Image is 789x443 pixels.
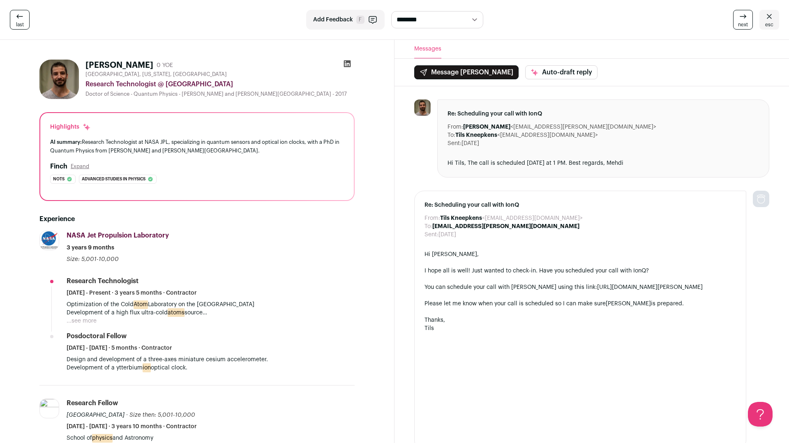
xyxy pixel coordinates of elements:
span: NASA Jet Propulsion Laboratory [67,232,169,239]
mark: ion [143,363,151,372]
img: 375px-Birmingham_logo.svg.png [40,399,59,418]
span: [GEOGRAPHIC_DATA], [US_STATE], [GEOGRAPHIC_DATA] [85,71,227,78]
dt: To: [424,222,432,231]
div: Tils [424,324,736,332]
div: Research Technologist at NASA JPL, specializing in quantum sensors and optical ion clocks, with a... [50,138,344,155]
span: Nots [53,175,65,183]
p: Design and development of a three-axes miniature cesium accelerometer. Development of a ytterbium... [67,355,355,372]
div: Highlights [50,123,91,131]
span: last [16,21,24,28]
a: last [10,10,30,30]
span: [DATE] - Present · 3 years 5 months · Contractor [67,289,197,297]
span: Advanced studies in physics [82,175,145,183]
button: Messages [414,40,441,58]
b: Tils Kneepkens [440,215,482,221]
dd: [DATE] [461,139,479,148]
button: Expand [71,163,89,170]
span: [DATE] - [DATE] · 3 years 10 months · Contractor [67,422,197,431]
span: You can schedule your call with [PERSON_NAME] using this link: [424,284,597,290]
mark: Atom [134,300,148,309]
span: esc [765,21,773,28]
b: [PERSON_NAME] [463,124,510,130]
span: Re: Scheduling your call with IonQ [448,110,759,118]
span: Hi [PERSON_NAME], [424,251,479,257]
div: 0 YOE [157,61,173,69]
img: c87b4d5c3721ec10e6860f7564f0d5acf86da1bb59fe2ce2078f41ce00812350 [414,99,431,116]
b: Tils Kneepkens [455,132,497,138]
mark: physics [92,434,113,443]
dt: Sent: [448,139,461,148]
dt: From: [448,123,463,131]
div: Hi Tils, The call is scheduled [DATE] at 1 PM. Best regards, Mehdi [448,159,759,167]
h2: Experience [39,214,355,224]
span: F [356,16,365,24]
span: [PERSON_NAME] [606,301,651,307]
div: Thanks, [424,316,736,324]
span: Re: Scheduling your call with IonQ [424,201,736,209]
dd: <[EMAIL_ADDRESS][DOMAIN_NAME]> [440,214,583,222]
div: Research Fellow [67,399,118,408]
button: Add Feedback F [306,10,385,30]
a: [URL][DOMAIN_NAME][PERSON_NAME] [597,284,703,290]
button: Message [PERSON_NAME] [414,65,519,79]
h2: Finch [50,162,67,171]
button: Auto-draft reply [525,65,598,79]
span: 3 years 9 months [67,244,114,252]
dt: Sent: [424,231,438,239]
span: [DATE] - [DATE] · 5 months · Contractor [67,344,172,352]
img: f182396b348081101692e58e30382491b5076629df7e1944aebda8e0a75d76c3.jpg [40,231,59,250]
span: is prepared. [651,301,684,307]
div: Research Technologist [67,277,138,286]
img: c87b4d5c3721ec10e6860f7564f0d5acf86da1bb59fe2ce2078f41ce00812350 [39,60,79,99]
dt: From: [424,214,440,222]
img: nopic.png [753,191,769,207]
a: next [733,10,753,30]
dd: <[EMAIL_ADDRESS][DOMAIN_NAME]> [455,131,598,139]
span: [GEOGRAPHIC_DATA] [67,412,125,418]
iframe: Help Scout Beacon - Open [748,402,773,427]
span: AI summary: [50,139,82,145]
div: Research Technologist @ [GEOGRAPHIC_DATA] [85,79,355,89]
div: I hope all is well! Just wanted to check-in. Have you scheduled your call with IonQ? [424,267,736,275]
div: Doctor of Science - Quantum Physics - [PERSON_NAME] and [PERSON_NAME][GEOGRAPHIC_DATA] - 2017 [85,91,355,97]
dt: To: [448,131,455,139]
p: Optimization of the Cold Laboratory on the [GEOGRAPHIC_DATA] Development of a high flux ultra-col... [67,300,355,317]
dd: [DATE] [438,231,456,239]
dd: <[EMAIL_ADDRESS][PERSON_NAME][DOMAIN_NAME]> [463,123,656,131]
mark: atoms [168,308,185,317]
button: ...see more [67,317,97,325]
span: Add Feedback [313,16,353,24]
h1: [PERSON_NAME] [85,60,153,71]
div: Posdoctoral Fellow [67,332,127,341]
span: Size: 5,001-10,000 [67,256,119,262]
a: esc [759,10,779,30]
span: · Size then: 5,001-10,000 [126,412,195,418]
span: next [738,21,748,28]
span: Please let me know when your call is scheduled so I can make sure [424,301,606,307]
b: [EMAIL_ADDRESS][PERSON_NAME][DOMAIN_NAME] [432,224,579,229]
